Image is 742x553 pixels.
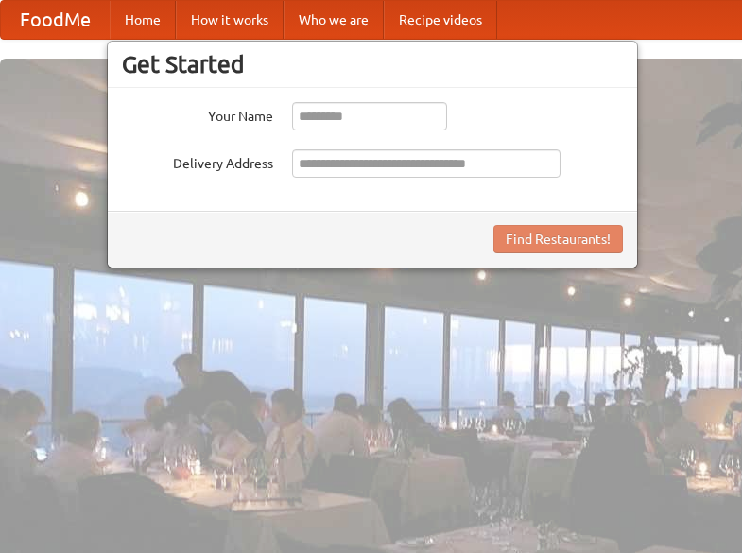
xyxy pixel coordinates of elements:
[122,102,273,126] label: Your Name
[1,1,110,39] a: FoodMe
[176,1,284,39] a: How it works
[110,1,176,39] a: Home
[122,149,273,173] label: Delivery Address
[384,1,497,39] a: Recipe videos
[493,225,623,253] button: Find Restaurants!
[284,1,384,39] a: Who we are
[122,50,623,78] h3: Get Started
